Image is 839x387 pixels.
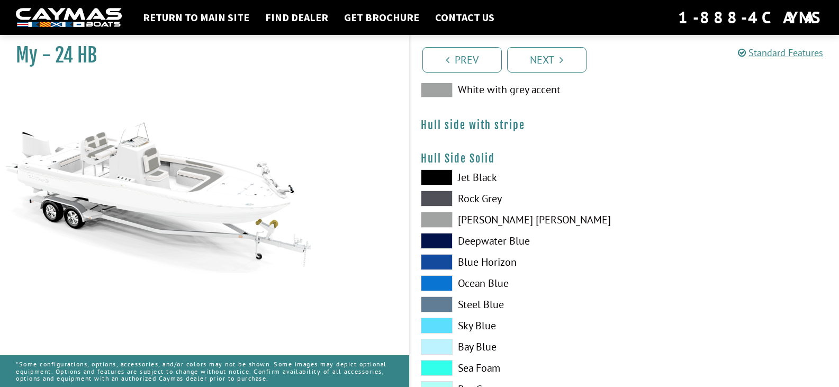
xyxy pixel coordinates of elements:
label: Rock Grey [421,191,614,206]
h4: Hull side with stripe [421,119,829,132]
label: Deepwater Blue [421,233,614,249]
img: white-logo-c9c8dbefe5ff5ceceb0f0178aa75bf4bb51f6bca0971e226c86eb53dfe498488.png [16,8,122,28]
label: Sea Foam [421,360,614,376]
a: Find Dealer [260,11,333,24]
div: 1-888-4CAYMAS [678,6,823,29]
label: Sky Blue [421,318,614,334]
h4: Hull Side Solid [421,152,829,165]
label: White with grey accent [421,82,614,97]
a: Contact Us [430,11,500,24]
label: Steel Blue [421,296,614,312]
label: Ocean Blue [421,275,614,291]
label: [PERSON_NAME] [PERSON_NAME] [421,212,614,228]
p: *Some configurations, options, accessories, and/or colors may not be shown. Some images may depic... [16,355,393,387]
label: Blue Horizon [421,254,614,270]
a: Next [507,47,587,73]
label: Bay Blue [421,339,614,355]
label: Jet Black [421,169,614,185]
h1: My - 24 HB [16,43,383,67]
a: Get Brochure [339,11,425,24]
a: Prev [422,47,502,73]
a: Standard Features [738,47,823,59]
a: Return to main site [138,11,255,24]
